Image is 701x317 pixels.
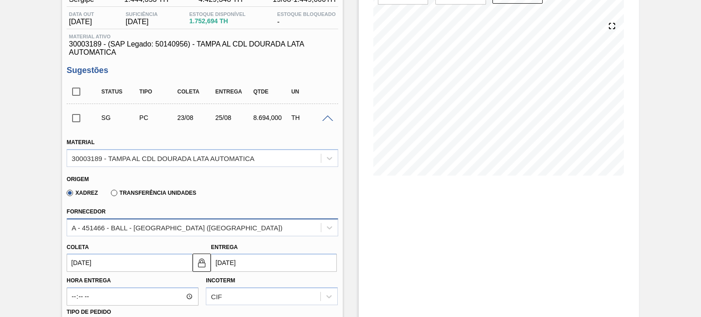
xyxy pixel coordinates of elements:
[67,208,105,215] label: Fornecedor
[111,190,196,196] label: Transferência Unidades
[69,34,335,39] span: Material ativo
[67,139,94,146] label: Material
[277,11,335,17] span: Estoque Bloqueado
[211,244,238,250] label: Entrega
[69,11,94,17] span: Data out
[99,114,141,121] div: Sugestão Criada
[289,114,330,121] div: TH
[137,88,178,95] div: Tipo
[175,88,217,95] div: Coleta
[67,244,89,250] label: Coleta
[211,254,337,272] input: dd/mm/yyyy
[67,274,199,287] label: Hora Entrega
[211,293,222,301] div: CIF
[193,254,211,272] button: locked
[72,223,282,231] div: A - 451466 - BALL - [GEOGRAPHIC_DATA] ([GEOGRAPHIC_DATA])
[189,11,246,17] span: Estoque Disponível
[189,18,246,25] span: 1.752,694 TH
[206,277,235,284] label: Incoterm
[72,154,254,162] div: 30003189 - TAMPA AL CDL DOURADA LATA AUTOMATICA
[126,11,157,17] span: Suficiência
[137,114,178,121] div: Pedido de Compra
[69,40,335,57] span: 30003189 - (SAP Legado: 50140956) - TAMPA AL CDL DOURADA LATA AUTOMATICA
[67,254,193,272] input: dd/mm/yyyy
[67,66,338,75] h3: Sugestões
[196,257,207,268] img: locked
[69,18,94,26] span: [DATE]
[251,114,293,121] div: 8.694,000
[67,190,98,196] label: Xadrez
[67,309,111,315] label: Tipo de pedido
[289,88,330,95] div: UN
[275,11,338,26] div: -
[99,88,141,95] div: Status
[251,88,293,95] div: Qtde
[175,114,217,121] div: 23/08/2025
[213,114,255,121] div: 25/08/2025
[126,18,157,26] span: [DATE]
[213,88,255,95] div: Entrega
[67,176,89,182] label: Origem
